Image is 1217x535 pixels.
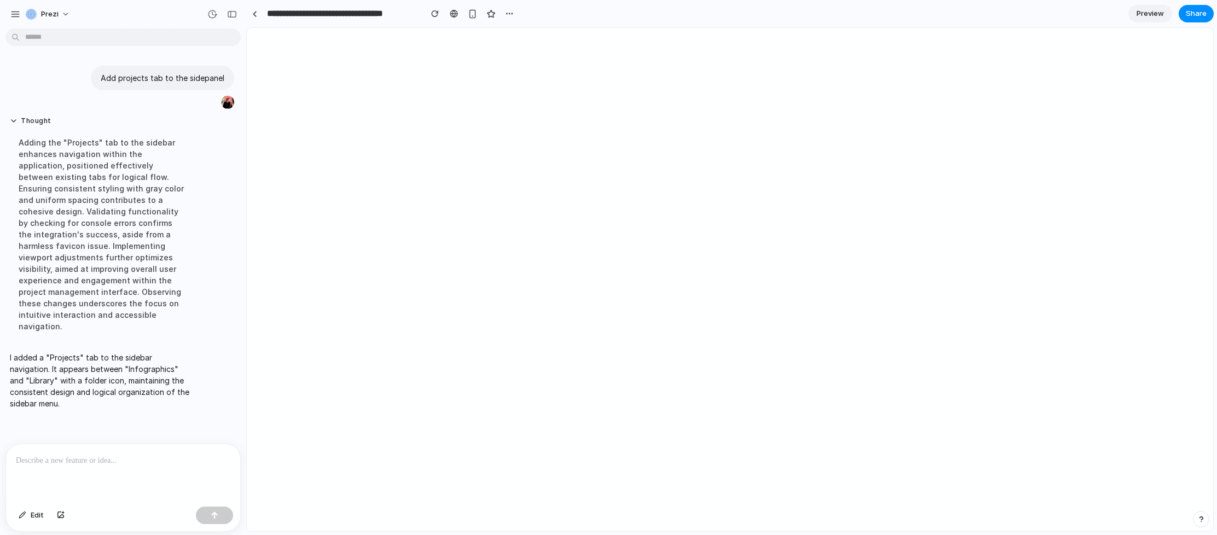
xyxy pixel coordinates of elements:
button: Prezi [21,5,76,23]
span: Preview [1137,8,1164,19]
div: Adding the "Projects" tab to the sidebar enhances navigation within the application, positioned e... [10,130,193,339]
button: Edit [13,507,49,524]
a: Preview [1128,5,1172,22]
span: Prezi [41,9,59,20]
span: Share [1186,8,1207,19]
span: Edit [31,510,44,521]
button: Share [1179,5,1214,22]
p: Add projects tab to the sidepanel [101,72,224,84]
p: I added a "Projects" tab to the sidebar navigation. It appears between "Infographics" and "Librar... [10,352,193,409]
